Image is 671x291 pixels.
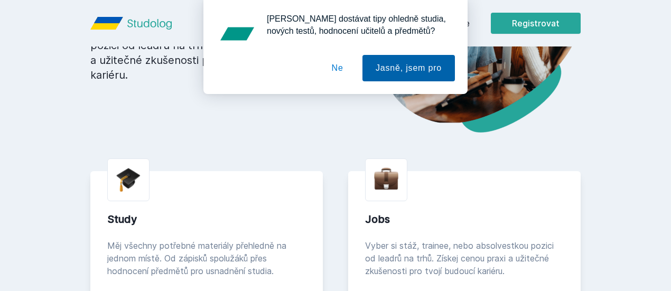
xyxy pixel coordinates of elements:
div: Měj všechny potřebné materiály přehledně na jednom místě. Od zápisků spolužáků přes hodnocení pře... [107,239,306,277]
img: notification icon [216,13,258,55]
div: Jobs [365,212,564,227]
div: [PERSON_NAME] dostávat tipy ohledně studia, nových testů, hodnocení učitelů a předmětů? [258,13,455,37]
img: graduation-cap.png [116,167,141,192]
button: Ne [319,55,357,81]
div: Study [107,212,306,227]
img: briefcase.png [374,165,398,192]
div: Vyber si stáž, trainee, nebo absolvestkou pozici od leadrů na trhů. Získej cenou praxi a užitečné... [365,239,564,277]
button: Jasně, jsem pro [362,55,455,81]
